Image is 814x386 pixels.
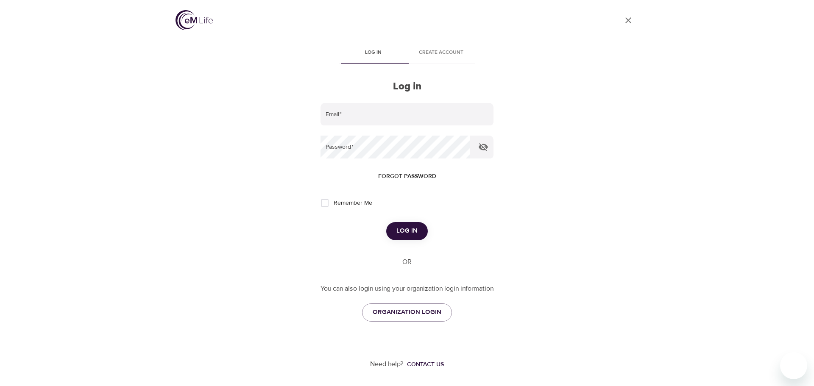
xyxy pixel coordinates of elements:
[344,48,402,57] span: Log in
[386,222,428,240] button: Log in
[373,307,441,318] span: ORGANIZATION LOGIN
[321,43,493,64] div: disabled tabs example
[407,360,444,369] div: Contact us
[321,284,493,294] p: You can also login using your organization login information
[370,359,404,369] p: Need help?
[375,169,440,184] button: Forgot password
[404,360,444,369] a: Contact us
[780,352,807,379] iframe: Button to launch messaging window
[378,171,436,182] span: Forgot password
[412,48,470,57] span: Create account
[399,257,415,267] div: OR
[334,199,372,208] span: Remember Me
[176,10,213,30] img: logo
[321,81,493,93] h2: Log in
[362,303,452,321] a: ORGANIZATION LOGIN
[618,10,638,31] a: close
[396,225,418,236] span: Log in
